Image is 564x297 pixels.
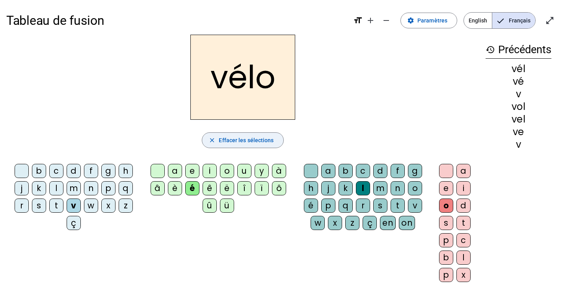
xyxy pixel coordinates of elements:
div: v [408,199,422,213]
div: f [84,164,98,178]
div: é [185,181,199,195]
div: b [339,164,353,178]
mat-icon: format_size [353,16,363,25]
div: c [49,164,63,178]
div: ê [203,181,217,195]
div: l [356,181,370,195]
div: vol [486,102,551,111]
div: x [101,199,115,213]
div: ve [486,127,551,137]
mat-icon: open_in_full [545,16,555,25]
div: n [84,181,98,195]
div: q [339,199,353,213]
div: t [456,216,471,230]
div: s [32,199,46,213]
div: â [151,181,165,195]
button: Diminuer la taille de la police [378,13,394,28]
div: ô [272,181,286,195]
div: p [101,181,115,195]
div: h [304,181,318,195]
h2: vélo [190,35,295,120]
div: e [439,181,453,195]
div: vél [486,64,551,74]
div: g [408,164,422,178]
span: Effacer les sélections [219,136,274,145]
div: a [456,164,471,178]
div: on [399,216,415,230]
div: o [439,199,453,213]
div: o [220,164,234,178]
div: t [49,199,63,213]
div: d [373,164,387,178]
div: u [237,164,251,178]
div: w [311,216,325,230]
span: English [464,13,492,28]
div: v [486,89,551,99]
div: à [272,164,286,178]
mat-icon: history [486,45,495,54]
div: p [321,199,335,213]
h3: Précédents [486,41,551,59]
div: z [345,216,359,230]
span: Paramètres [417,16,447,25]
div: j [321,181,335,195]
div: m [373,181,387,195]
div: r [356,199,370,213]
div: a [168,164,182,178]
div: è [168,181,182,195]
div: v [486,140,551,149]
div: l [49,181,63,195]
div: i [456,181,471,195]
mat-icon: remove [382,16,391,25]
div: é [304,199,318,213]
div: vel [486,115,551,124]
div: vé [486,77,551,86]
mat-icon: add [366,16,375,25]
div: v [67,199,81,213]
div: l [456,251,471,265]
button: Paramètres [400,13,457,28]
div: y [255,164,269,178]
div: a [321,164,335,178]
div: ë [220,181,234,195]
div: b [32,164,46,178]
div: k [339,181,353,195]
div: t [391,199,405,213]
div: c [456,233,471,247]
div: ï [255,181,269,195]
span: Français [492,13,535,28]
div: en [380,216,396,230]
div: p [439,233,453,247]
div: o [408,181,422,195]
button: Augmenter la taille de la police [363,13,378,28]
div: h [119,164,133,178]
div: e [185,164,199,178]
div: ç [67,216,81,230]
div: w [84,199,98,213]
div: i [203,164,217,178]
mat-icon: close [208,137,216,144]
div: p [439,268,453,282]
div: g [101,164,115,178]
div: k [32,181,46,195]
div: s [373,199,387,213]
div: x [328,216,342,230]
div: ç [363,216,377,230]
h1: Tableau de fusion [6,8,347,33]
div: x [456,268,471,282]
mat-icon: settings [407,17,414,24]
div: c [356,164,370,178]
div: q [119,181,133,195]
div: d [456,199,471,213]
div: d [67,164,81,178]
div: j [15,181,29,195]
div: f [391,164,405,178]
div: û [203,199,217,213]
div: b [439,251,453,265]
button: Entrer en plein écran [542,13,558,28]
div: r [15,199,29,213]
div: ü [220,199,234,213]
div: s [439,216,453,230]
button: Effacer les sélections [202,132,283,148]
div: î [237,181,251,195]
